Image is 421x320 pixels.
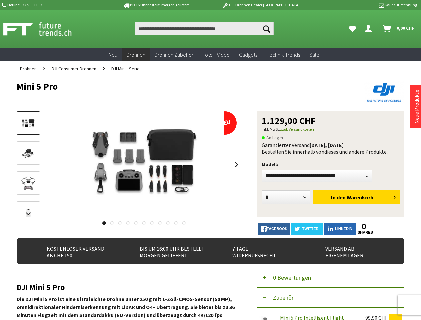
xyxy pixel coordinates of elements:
[109,51,117,58] span: Neu
[20,66,37,72] span: Drohnen
[267,227,287,231] span: facebook
[262,134,284,142] span: An Lager
[209,1,313,9] p: DJI Drohnen Dealer [GEOGRAPHIC_DATA]
[17,283,242,292] h2: DJI Mini 5 Pro
[305,48,324,62] a: Sale
[262,142,400,155] div: Garantierter Versand Bestellen Sie innerhalb von dieses und andere Produkte.
[310,142,344,148] b: [DATE], [DATE]
[413,90,420,124] a: Neue Produkte
[257,268,404,288] button: 0 Bewertungen
[364,81,404,103] img: DJI
[309,51,319,58] span: Sale
[33,243,115,259] div: Kostenloser Versand ab CHF 150
[280,127,314,132] a: zzgl. Versandkosten
[380,22,418,35] a: Warenkorb
[331,194,346,201] span: In den
[335,227,352,231] span: LinkedIn
[105,1,209,9] p: Bis 16 Uhr bestellt, morgen geliefert.
[108,61,143,76] a: DJI Mini - Serie
[260,22,274,35] button: Suchen
[312,243,393,259] div: Versand ab eigenem Lager
[3,21,86,37] img: Shop Futuretrends - zur Startseite wechseln
[1,1,105,9] p: Hotline 032 511 11 03
[258,223,290,235] a: facebook
[219,243,300,259] div: 7 Tage Widerrufsrecht
[19,117,38,130] img: Vorschau: Mini 5 Pro
[262,48,305,62] a: Technik-Trends
[397,23,414,33] span: 0,00 CHF
[127,51,145,58] span: Drohnen
[262,160,400,168] p: Modell:
[126,243,208,259] div: Bis um 16:00 Uhr bestellt Morgen geliefert
[362,22,377,35] a: Dein Konto
[150,48,198,62] a: Drohnen Zubehör
[262,116,316,125] span: 1.129,00 CHF
[291,223,323,235] a: twitter
[239,51,257,58] span: Gadgets
[52,66,96,72] span: DJI Consumer Drohnen
[358,230,370,235] a: shares
[267,51,300,58] span: Technik-Trends
[104,48,122,62] a: Neu
[358,223,370,230] a: 0
[17,81,327,91] h1: Mini 5 Pro
[64,111,224,218] img: Mini 5 Pro
[313,190,400,204] button: In den Warenkorb
[302,227,319,231] span: twitter
[257,288,404,308] button: Zubehör
[198,48,234,62] a: Foto + Video
[347,194,373,201] span: Warenkorb
[122,48,150,62] a: Drohnen
[155,51,193,58] span: Drohnen Zubehör
[313,1,417,9] p: Kauf auf Rechnung
[262,125,400,133] p: inkl. MwSt.
[346,22,359,35] a: Meine Favoriten
[234,48,262,62] a: Gadgets
[17,61,40,76] a: Drohnen
[324,223,356,235] a: LinkedIn
[203,51,230,58] span: Foto + Video
[111,66,140,72] span: DJI Mini - Serie
[135,22,274,35] input: Produkt, Marke, Kategorie, EAN, Artikelnummer…
[48,61,100,76] a: DJI Consumer Drohnen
